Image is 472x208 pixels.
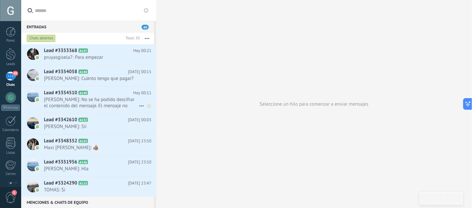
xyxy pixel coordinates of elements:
span: [PERSON_NAME]: Hla [44,166,139,172]
a: Lead #3324290 A115 [DATE] 23:47 TOMAS: Si [21,177,156,198]
div: Entradas [21,21,154,32]
span: Hoy 00:21 [133,47,151,54]
div: Calendario [1,128,20,132]
a: Lead #3342610 A132 [DATE] 00:03 [PERSON_NAME]: Sii [21,113,156,134]
span: [DATE] 00:03 [128,117,151,123]
span: A148 [78,70,88,74]
span: [DATE] 23:47 [128,180,151,187]
span: [PERSON_NAME]: Cuánto tengo que pagar? [44,75,139,82]
span: TOMAS: Si [44,187,139,193]
span: A115 [78,181,88,185]
span: [DATE] 23:50 [128,159,151,165]
img: com.amocrm.amocrmwa.svg [35,124,40,129]
span: Lead #3342610 [44,117,77,123]
div: Menciones & Chats de equipo [21,196,154,208]
a: Lead #3354510 A149 Hoy 00:11 [PERSON_NAME]: No se ha podido descifrar el contenido del mensaje. E... [21,86,156,113]
span: [PERSON_NAME]: No se ha podido descifrar el contenido del mensaje. El mensaje no puede leerse aqu... [44,97,139,109]
img: com.amocrm.amocrmwa.svg [35,167,40,171]
div: Correo [1,172,20,176]
div: Chats [1,83,20,87]
div: Panel [1,39,20,43]
span: A146 [78,160,88,164]
button: Más [140,32,154,44]
span: 49 [142,25,149,30]
div: Chats abiertos [27,34,56,42]
span: pruyasgisela7: Para empezar [44,54,139,60]
img: com.amocrm.amocrmwa.svg [35,188,40,192]
div: Total: 50 [123,35,140,42]
span: Lead #3353368 [44,47,77,54]
span: Lead #3354058 [44,69,77,75]
img: com.amocrm.amocrmwa.svg [35,97,40,102]
span: A132 [78,118,88,122]
span: A149 [78,91,88,95]
span: 49 [12,71,18,76]
a: Lead #3351956 A146 [DATE] 23:50 [PERSON_NAME]: Hla [21,156,156,176]
span: A147 [78,48,88,53]
span: Hoy 00:11 [133,90,151,96]
span: Lead #3351956 [44,159,77,165]
img: com.amocrm.amocrmwa.svg [35,55,40,60]
span: Maxi [PERSON_NAME]: 👍🏽 [44,145,139,151]
img: com.amocrm.amocrmwa.svg [35,146,40,150]
span: Lead #3354510 [44,90,77,96]
a: Lead #3353368 A147 Hoy 00:21 pruyasgisela7: Para empezar [21,44,156,65]
span: [DATE] 00:15 [128,69,151,75]
img: com.amocrm.amocrmwa.svg [35,76,40,81]
a: Lead #3348352 A143 [DATE] 23:50 Maxi [PERSON_NAME]: 👍🏽 [21,135,156,155]
span: [DATE] 23:50 [128,138,151,144]
a: Lead #3354058 A148 [DATE] 00:15 [PERSON_NAME]: Cuánto tengo que pagar? [21,65,156,86]
span: Lead #3324290 [44,180,77,187]
span: Lead #3348352 [44,138,77,144]
span: [PERSON_NAME]: Sii [44,123,139,130]
div: WhatsApp [1,105,20,111]
div: Listas [1,151,20,155]
span: A143 [78,139,88,143]
span: 1 [12,190,17,195]
div: Leads [1,62,20,66]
